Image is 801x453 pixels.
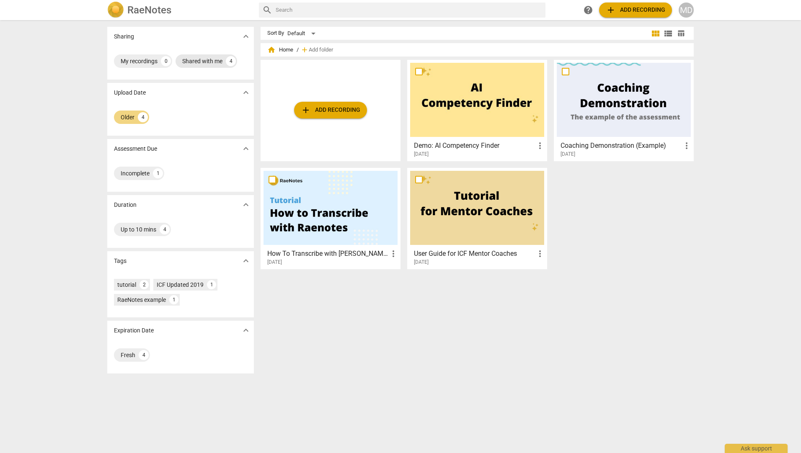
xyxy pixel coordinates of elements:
[139,350,149,360] div: 4
[649,27,662,40] button: Tile view
[414,249,535,259] h3: User Guide for ICF Mentor Coaches
[240,142,252,155] button: Show more
[581,3,596,18] a: Help
[240,86,252,99] button: Show more
[267,30,284,36] div: Sort By
[241,144,251,154] span: expand_more
[241,88,251,98] span: expand_more
[410,63,544,157] a: Demo: AI Competency Finder[DATE]
[107,2,252,18] a: LogoRaeNotes
[679,3,694,18] button: MD
[161,56,171,66] div: 0
[301,105,360,115] span: Add recording
[287,27,318,40] div: Default
[114,32,134,41] p: Sharing
[240,324,252,337] button: Show more
[725,444,788,453] div: Ask support
[226,56,236,66] div: 4
[267,249,388,259] h3: How To Transcribe with RaeNotes
[121,57,158,65] div: My recordings
[300,46,309,54] span: add
[414,259,429,266] span: [DATE]
[267,259,282,266] span: [DATE]
[240,255,252,267] button: Show more
[682,141,692,151] span: more_vert
[301,105,311,115] span: add
[662,27,674,40] button: List view
[410,171,544,265] a: User Guide for ICF Mentor Coaches[DATE]
[674,27,687,40] button: Table view
[240,198,252,211] button: Show more
[606,5,616,15] span: add
[241,256,251,266] span: expand_more
[264,171,398,265] a: How To Transcribe with [PERSON_NAME][DATE]
[267,46,276,54] span: home
[157,281,204,289] div: ICF Updated 2019
[138,112,148,122] div: 4
[606,5,665,15] span: Add recording
[276,3,542,17] input: Search
[121,351,135,359] div: Fresh
[267,46,293,54] span: Home
[169,295,178,304] div: 1
[561,151,575,158] span: [DATE]
[414,151,429,158] span: [DATE]
[414,141,535,151] h3: Demo: AI Competency Finder
[294,102,367,118] button: Upload
[160,224,170,234] div: 4
[535,249,545,259] span: more_vert
[561,141,682,151] h3: Coaching Demonstration (Example)
[114,326,154,335] p: Expiration Date
[107,2,124,18] img: Logo
[117,281,136,289] div: tutorial
[121,113,134,121] div: Older
[677,29,685,37] span: table_chart
[240,30,252,43] button: Show more
[297,47,299,53] span: /
[114,201,137,209] p: Duration
[557,63,691,157] a: Coaching Demonstration (Example)[DATE]
[121,225,156,234] div: Up to 10 mins
[241,200,251,210] span: expand_more
[140,280,149,289] div: 2
[663,28,673,39] span: view_list
[388,249,398,259] span: more_vert
[207,280,216,289] div: 1
[599,3,672,18] button: Upload
[309,47,333,53] span: Add folder
[651,28,661,39] span: view_module
[117,296,166,304] div: RaeNotes example
[241,325,251,335] span: expand_more
[114,144,157,153] p: Assessment Due
[127,4,171,16] h2: RaeNotes
[114,88,146,97] p: Upload Date
[241,31,251,41] span: expand_more
[583,5,593,15] span: help
[121,169,150,178] div: Incomplete
[535,141,545,151] span: more_vert
[114,257,127,265] p: Tags
[182,57,222,65] div: Shared with me
[262,5,272,15] span: search
[153,168,163,178] div: 1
